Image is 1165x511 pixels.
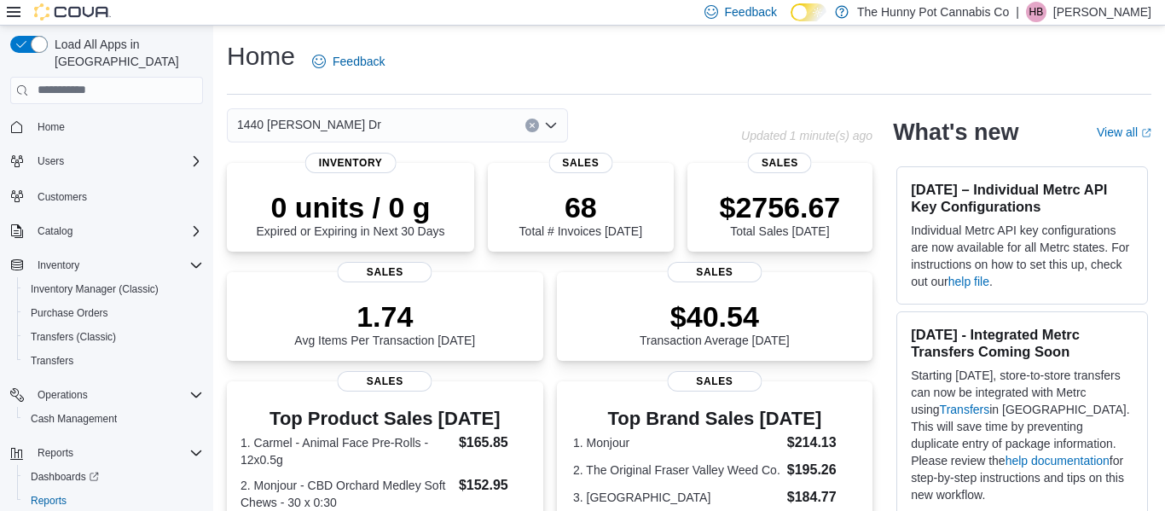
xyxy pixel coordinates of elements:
dt: 3. [GEOGRAPHIC_DATA] [573,489,780,506]
dd: $165.85 [459,433,530,453]
a: help documentation [1006,454,1110,467]
dd: $214.13 [787,433,856,453]
button: Home [3,114,210,139]
span: Reports [31,494,67,508]
button: Operations [3,383,210,407]
p: $2756.67 [719,190,840,224]
button: Operations [31,385,95,405]
span: Dashboards [24,467,203,487]
span: Sales [748,153,812,173]
div: Total # Invoices [DATE] [519,190,642,238]
p: Individual Metrc API key configurations are now available for all Metrc states. For instructions ... [911,222,1133,290]
span: Reports [24,491,203,511]
dt: 1. Carmel - Animal Face Pre-Rolls - 12x0.5g [241,434,452,468]
h3: Top Product Sales [DATE] [241,409,530,429]
span: Catalog [31,221,203,241]
span: Customers [38,190,87,204]
a: Dashboards [17,465,210,489]
h2: What's new [893,119,1018,146]
span: Reports [38,446,73,460]
a: Purchase Orders [24,303,115,323]
span: Users [38,154,64,168]
button: Transfers [17,349,210,373]
a: Customers [31,187,94,207]
p: Updated 1 minute(s) ago [741,129,872,142]
dd: $195.26 [787,460,856,480]
a: View allExternal link [1097,125,1151,139]
a: Inventory Manager (Classic) [24,279,165,299]
span: Dashboards [31,470,99,484]
div: Transaction Average [DATE] [640,299,790,347]
a: help file [948,275,989,288]
div: Expired or Expiring in Next 30 Days [257,190,445,238]
a: Transfers [940,403,990,416]
span: 1440 [PERSON_NAME] Dr [237,114,381,135]
button: Customers [3,183,210,208]
button: Catalog [31,221,79,241]
button: Inventory [3,253,210,277]
span: Purchase Orders [24,303,203,323]
span: Inventory Manager (Classic) [24,279,203,299]
button: Reports [3,441,210,465]
span: Sales [667,371,762,392]
span: HB [1029,2,1044,22]
span: Operations [31,385,203,405]
a: Cash Management [24,409,124,429]
span: Transfers [24,351,203,371]
span: Sales [667,262,762,282]
button: Transfers (Classic) [17,325,210,349]
input: Dark Mode [791,3,826,21]
span: Home [38,120,65,134]
button: Catalog [3,219,210,243]
span: Load All Apps in [GEOGRAPHIC_DATA] [48,36,203,70]
a: Home [31,117,72,137]
dd: $152.95 [459,475,530,496]
span: Feedback [725,3,777,20]
div: Avg Items Per Transaction [DATE] [294,299,475,347]
p: | [1016,2,1019,22]
button: Purchase Orders [17,301,210,325]
span: Customers [31,185,203,206]
span: Feedback [333,53,385,70]
h3: Top Brand Sales [DATE] [573,409,856,429]
dd: $184.77 [787,487,856,508]
p: The Hunny Pot Cannabis Co [857,2,1009,22]
a: Reports [24,491,73,511]
span: Dark Mode [791,21,791,22]
span: Operations [38,388,88,402]
span: Reports [31,443,203,463]
button: Users [3,149,210,173]
p: 0 units / 0 g [257,190,445,224]
span: Inventory [38,258,79,272]
p: $40.54 [640,299,790,334]
div: Total Sales [DATE] [719,190,840,238]
button: Users [31,151,71,171]
span: Sales [548,153,612,173]
button: Reports [31,443,80,463]
button: Open list of options [544,119,558,132]
button: Cash Management [17,407,210,431]
dt: 1. Monjour [573,434,780,451]
button: Inventory [31,255,86,276]
span: Home [31,116,203,137]
span: Sales [338,371,432,392]
a: Dashboards [24,467,106,487]
span: Cash Management [31,412,117,426]
h3: [DATE] – Individual Metrc API Key Configurations [911,181,1133,215]
h3: [DATE] - Integrated Metrc Transfers Coming Soon [911,326,1133,360]
dt: 2. The Original Fraser Valley Weed Co. [573,462,780,479]
span: Catalog [38,224,72,238]
span: Transfers [31,354,73,368]
img: Cova [34,3,111,20]
dt: 2. Monjour - CBD Orchard Medley Soft Chews - 30 x 0:30 [241,477,452,511]
span: Sales [338,262,432,282]
a: Transfers [24,351,80,371]
button: Inventory Manager (Classic) [17,277,210,301]
span: Transfers (Classic) [31,330,116,344]
p: 1.74 [294,299,475,334]
p: 68 [519,190,642,224]
span: Users [31,151,203,171]
a: Transfers (Classic) [24,327,123,347]
span: Cash Management [24,409,203,429]
div: Hannah Berube [1026,2,1046,22]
